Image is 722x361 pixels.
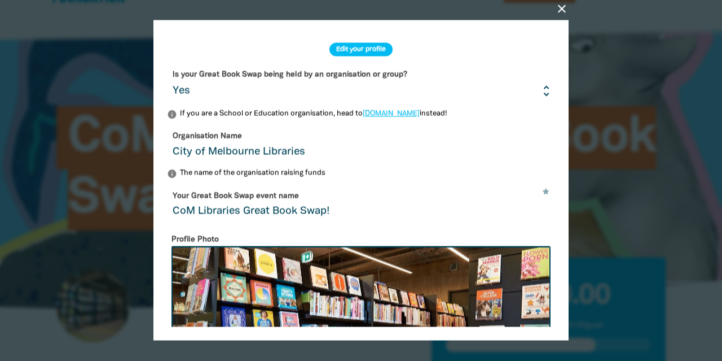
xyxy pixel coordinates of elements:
[363,111,420,118] a: [DOMAIN_NAME]
[167,169,177,179] i: info
[167,168,555,180] p: The name of the organisation raising funds
[167,187,555,223] input: eg. Milikapiti School's Great Book Swap!
[167,110,177,120] i: info
[329,43,393,56] h2: Edit your profile
[180,109,447,120] div: If you are a School or Education organisation, head to instead!
[555,2,569,16] button: close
